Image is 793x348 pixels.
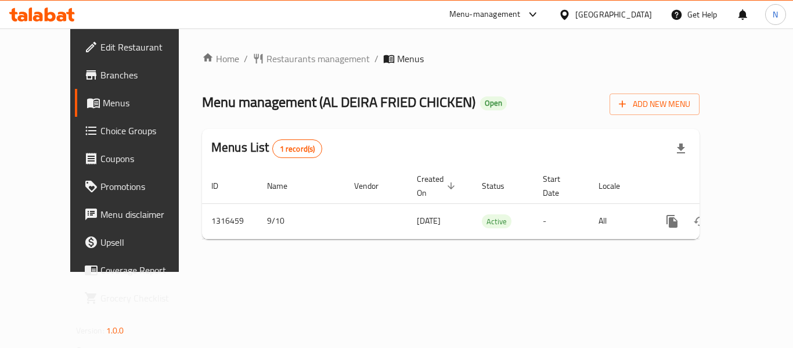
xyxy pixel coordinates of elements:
[658,207,686,235] button: more
[417,213,441,228] span: [DATE]
[266,52,370,66] span: Restaurants management
[100,68,193,82] span: Branches
[100,40,193,54] span: Edit Restaurant
[75,89,203,117] a: Menus
[75,61,203,89] a: Branches
[202,89,475,115] span: Menu management ( AL DEIRA FRIED CHICKEN )
[480,98,507,108] span: Open
[686,207,714,235] button: Change Status
[482,179,520,193] span: Status
[589,203,649,239] td: All
[100,207,193,221] span: Menu disclaimer
[272,139,323,158] div: Total records count
[75,33,203,61] a: Edit Restaurant
[76,323,104,338] span: Version:
[253,52,370,66] a: Restaurants management
[100,124,193,138] span: Choice Groups
[211,179,233,193] span: ID
[354,179,394,193] span: Vendor
[649,168,779,204] th: Actions
[543,172,575,200] span: Start Date
[211,139,322,158] h2: Menus List
[75,256,203,284] a: Coverage Report
[534,203,589,239] td: -
[75,173,203,200] a: Promotions
[100,235,193,249] span: Upsell
[258,203,345,239] td: 9/10
[75,200,203,228] a: Menu disclaimer
[75,145,203,173] a: Coupons
[610,94,700,115] button: Add New Menu
[397,52,424,66] span: Menus
[103,96,193,110] span: Menus
[100,180,193,193] span: Promotions
[75,117,203,145] a: Choice Groups
[449,8,521,21] div: Menu-management
[599,179,635,193] span: Locale
[575,8,652,21] div: [GEOGRAPHIC_DATA]
[202,52,700,66] nav: breadcrumb
[667,135,695,163] div: Export file
[100,291,193,305] span: Grocery Checklist
[417,172,459,200] span: Created On
[273,143,322,155] span: 1 record(s)
[482,215,511,228] span: Active
[244,52,248,66] li: /
[100,152,193,166] span: Coupons
[100,263,193,277] span: Coverage Report
[202,52,239,66] a: Home
[480,96,507,110] div: Open
[267,179,302,193] span: Name
[75,284,203,312] a: Grocery Checklist
[202,203,258,239] td: 1316459
[482,214,511,228] div: Active
[619,97,690,112] span: Add New Menu
[773,8,778,21] span: N
[75,228,203,256] a: Upsell
[106,323,124,338] span: 1.0.0
[202,168,779,239] table: enhanced table
[374,52,379,66] li: /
